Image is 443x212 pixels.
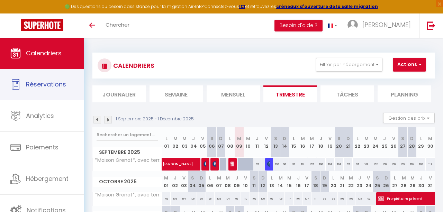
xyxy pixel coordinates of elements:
p: 1 Septembre 2025 - 1 Décembre 2025 [116,116,194,122]
abbr: J [256,135,259,142]
div: 114 [179,192,188,205]
th: 29 [416,127,425,158]
abbr: M [340,175,344,181]
th: 26 [389,127,398,158]
abbr: M [373,135,378,142]
span: Septembre 2025 [93,147,162,157]
abbr: M [237,135,241,142]
th: 27 [390,171,399,192]
th: 23 [362,127,371,158]
div: 108 [188,192,197,205]
span: [PERSON_NAME] [267,157,270,170]
abbr: L [356,135,359,142]
abbr: L [229,135,231,142]
abbr: S [210,135,214,142]
abbr: M [428,135,432,142]
abbr: V [201,135,204,142]
th: 06 [207,127,216,158]
th: 18 [316,127,325,158]
th: 12 [262,127,271,158]
div: 101 [298,158,307,170]
th: 28 [399,171,408,192]
th: 19 [320,171,329,192]
li: Planning [378,85,431,102]
abbr: D [385,175,388,181]
th: 07 [216,127,225,158]
th: 26 [382,171,390,192]
abbr: L [165,135,168,142]
div: 102 [371,158,380,170]
img: Super Booking [21,19,63,31]
th: 19 [326,127,335,158]
th: 01 [162,127,171,158]
a: ICI [239,3,245,9]
th: 13 [268,171,276,192]
a: créneaux d'ouverture de la salle migration [276,3,378,9]
span: Réservations [26,80,66,89]
div: 98 [232,192,241,205]
div: 104 [223,192,232,205]
div: 109 [398,158,407,170]
div: 107 [302,192,311,205]
th: 22 [346,171,355,192]
th: 08 [223,171,232,192]
abbr: M [310,135,314,142]
th: 11 [253,127,262,158]
div: 95 [253,158,262,170]
span: Analytics [26,111,54,120]
abbr: S [376,175,379,181]
abbr: S [253,175,256,181]
th: 28 [407,127,416,158]
abbr: L [332,175,334,181]
th: 04 [189,127,198,158]
th: 17 [302,171,311,192]
div: 105 [307,158,316,170]
img: ... [347,20,358,30]
abbr: M [246,135,250,142]
abbr: M [364,135,369,142]
div: 102 [364,192,373,205]
abbr: M [226,175,230,181]
div: 99 [268,192,276,205]
span: *Maison Grenat*, avec terrasse by Primo Conciergerie [94,158,163,163]
th: 17 [307,127,316,158]
th: 03 [179,171,188,192]
th: 25 [380,127,389,158]
abbr: D [410,135,414,142]
div: 111 [311,192,320,205]
abbr: V [392,135,395,142]
div: 107 [294,192,302,205]
th: 02 [171,171,179,192]
div: 96 [206,192,215,205]
abbr: M [410,175,415,181]
li: Trimestre [263,85,317,102]
th: 03 [180,127,189,158]
a: [PERSON_NAME] [159,158,168,171]
li: Mensuel [207,85,260,102]
abbr: L [394,175,396,181]
abbr: V [182,175,186,181]
abbr: M [279,175,283,181]
th: 20 [329,171,338,192]
span: [PERSON_NAME] [163,154,226,167]
th: 31 [426,171,435,192]
abbr: J [174,175,177,181]
abbr: S [337,135,341,142]
th: 27 [398,127,407,158]
li: Semaine [150,85,203,102]
div: 102 [215,192,223,205]
th: 13 [271,127,280,158]
abbr: D [346,135,350,142]
abbr: V [244,175,247,181]
span: [PERSON_NAME] [362,20,411,29]
abbr: V [265,135,268,142]
li: Tâches [320,85,374,102]
th: 05 [198,127,207,158]
div: 102 [362,158,371,170]
th: 25 [373,171,382,192]
th: 02 [171,127,180,158]
th: 30 [417,171,426,192]
button: Gestion des prix [383,113,435,123]
th: 07 [215,171,223,192]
